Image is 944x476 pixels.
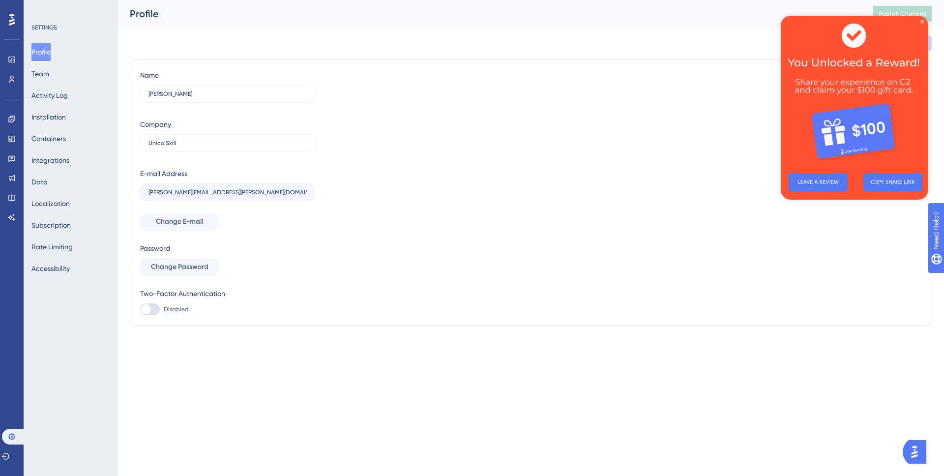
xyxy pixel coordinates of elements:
[873,6,932,22] button: Publish Changes
[31,238,73,256] button: Rate Limiting
[151,261,208,273] span: Change Password
[140,69,159,81] div: Name
[903,437,932,467] iframe: UserGuiding AI Assistant Launcher
[130,7,849,21] div: Profile
[140,168,187,179] div: E-mail Address
[148,90,307,97] input: Name Surname
[31,173,48,191] button: Data
[31,65,49,83] button: Team
[140,119,171,130] div: Company
[156,216,203,228] span: Change E-mail
[31,151,69,169] button: Integrations
[23,2,61,14] span: Need Help?
[164,305,189,313] span: Disabled
[31,24,111,31] div: SETTINGS
[31,260,70,277] button: Accessibility
[31,87,68,104] button: Activity Log
[31,195,70,212] button: Localization
[140,288,315,299] div: Two-Factor Authentication
[31,108,66,126] button: Installation
[31,130,66,148] button: Containers
[8,157,67,176] button: LEAVE A REVIEW
[140,258,219,276] button: Change Password
[148,140,307,147] input: Company Name
[140,4,144,8] div: Close Preview
[879,10,926,18] span: Publish Changes
[148,189,307,196] input: E-mail Address
[140,213,219,231] button: Change E-mail
[83,157,142,176] button: COPY SHARE LINK
[31,216,71,234] button: Subscription
[140,242,315,254] div: Password
[31,43,51,61] button: Profile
